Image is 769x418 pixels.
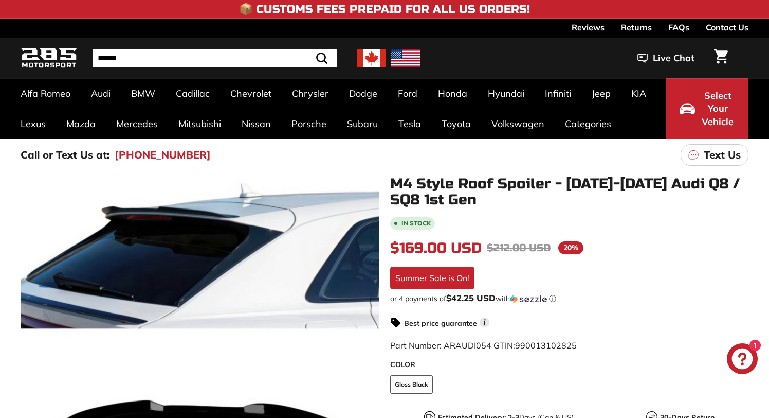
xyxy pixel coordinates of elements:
[621,78,656,109] a: KIA
[21,147,109,163] p: Call or Text Us at:
[487,241,551,254] span: $212.00 USD
[21,46,77,71] img: Logo_285_Motorsport_areodynamics_components
[106,109,168,139] a: Mercedes
[337,109,388,139] a: Subaru
[231,109,281,139] a: Nissan
[390,293,748,304] div: or 4 payments of$42.25 USDwithSezzle Click to learn more about Sezzle
[390,340,577,351] span: Part Number: ARAUDI054 GTIN:
[510,294,547,304] img: Sezzle
[624,45,708,71] button: Live Chat
[704,147,741,163] p: Text Us
[121,78,166,109] a: BMW
[535,78,581,109] a: Infiniti
[558,241,583,254] span: 20%
[478,78,535,109] a: Hyundai
[390,267,474,289] div: Summer Sale is On!
[166,78,220,109] a: Cadillac
[666,78,748,139] button: Select Your Vehicle
[653,51,694,65] span: Live Chat
[390,176,748,208] h1: M4 Style Roof Spoiler - [DATE]-[DATE] Audi Q8 / SQ8 1st Gen
[239,3,530,15] h4: 📦 Customs Fees Prepaid for All US Orders!
[708,41,734,76] a: Cart
[282,78,339,109] a: Chrysler
[431,109,481,139] a: Toyota
[388,78,428,109] a: Ford
[428,78,478,109] a: Honda
[81,78,121,109] a: Audi
[388,109,431,139] a: Tesla
[668,19,689,36] a: FAQs
[10,109,56,139] a: Lexus
[480,318,489,327] span: i
[168,109,231,139] a: Mitsubishi
[700,89,735,129] span: Select Your Vehicle
[390,359,748,370] label: COLOR
[621,19,652,36] a: Returns
[115,147,211,163] a: [PHONE_NUMBER]
[706,19,748,36] a: Contact Us
[572,19,605,36] a: Reviews
[390,293,748,304] div: or 4 payments of with
[339,78,388,109] a: Dodge
[555,109,621,139] a: Categories
[220,78,282,109] a: Chevrolet
[515,340,577,351] span: 990013102825
[401,220,431,227] b: In stock
[93,49,337,67] input: Search
[724,343,761,377] inbox-online-store-chat: Shopify online store chat
[56,109,106,139] a: Mazda
[681,144,748,166] a: Text Us
[390,239,482,257] span: $169.00 USD
[581,78,621,109] a: Jeep
[10,78,81,109] a: Alfa Romeo
[481,109,555,139] a: Volkswagen
[404,319,477,328] strong: Best price guarantee
[446,292,496,303] span: $42.25 USD
[281,109,337,139] a: Porsche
